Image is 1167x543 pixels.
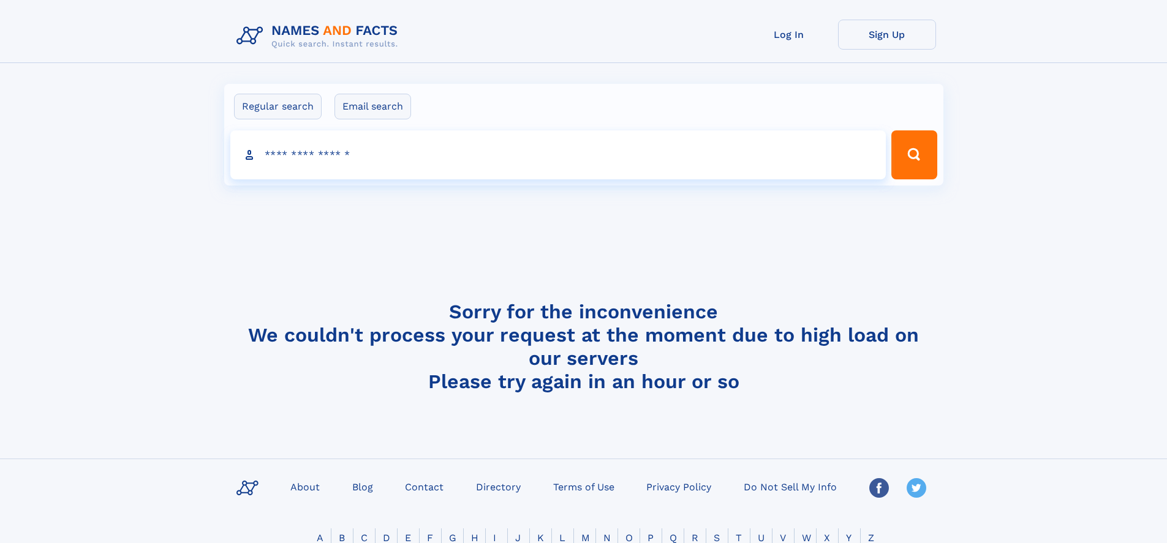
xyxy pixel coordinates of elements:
a: Privacy Policy [641,477,716,495]
a: Do Not Sell My Info [739,477,842,495]
label: Email search [334,94,411,119]
img: Twitter [907,478,926,498]
a: Log In [740,20,838,50]
a: Directory [471,477,526,495]
img: Facebook [869,478,889,498]
label: Regular search [234,94,322,119]
button: Search Button [891,130,937,179]
a: Contact [400,477,448,495]
h4: Sorry for the inconvenience We couldn't process your request at the moment due to high load on ou... [232,300,936,393]
a: Sign Up [838,20,936,50]
a: About [285,477,325,495]
a: Terms of Use [548,477,619,495]
a: Blog [347,477,378,495]
img: Logo Names and Facts [232,20,408,53]
input: search input [230,130,886,179]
